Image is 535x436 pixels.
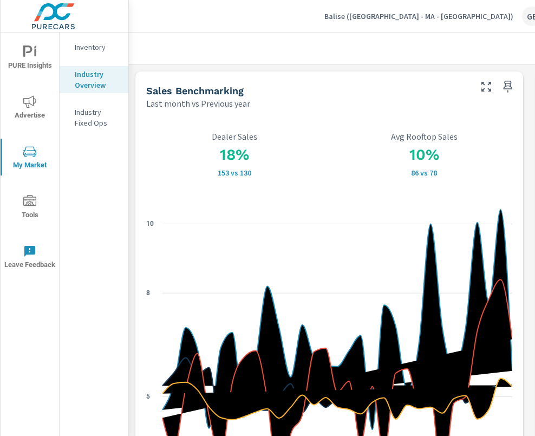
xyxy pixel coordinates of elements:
[336,132,512,141] p: Avg Rooftop Sales
[146,85,244,96] h5: Sales Benchmarking
[478,78,495,95] button: Make Fullscreen
[146,97,250,110] p: Last month vs Previous year
[146,168,323,177] p: 153 vs 130
[146,220,154,228] text: 10
[4,145,56,172] span: My Market
[4,195,56,222] span: Tools
[146,393,150,401] text: 5
[146,289,150,297] text: 8
[4,45,56,72] span: PURE Insights
[4,95,56,122] span: Advertise
[75,69,120,90] p: Industry Overview
[1,32,59,282] div: nav menu
[75,107,120,128] p: Industry Fixed Ops
[75,42,120,53] p: Inventory
[324,11,513,21] p: Balise ([GEOGRAPHIC_DATA] - MA - [GEOGRAPHIC_DATA])
[60,39,128,55] div: Inventory
[336,146,512,164] h3: 10%
[146,146,323,164] h3: 18%
[499,78,517,95] span: Save this to your personalized report
[146,132,323,141] p: Dealer Sales
[60,66,128,93] div: Industry Overview
[4,245,56,271] span: Leave Feedback
[60,104,128,131] div: Industry Fixed Ops
[336,168,512,177] p: 86 vs 78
